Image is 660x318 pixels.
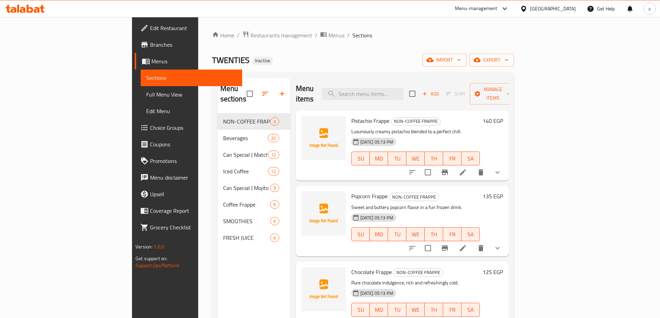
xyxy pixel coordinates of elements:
a: Branches [135,36,242,53]
img: Pistachio Frappe [301,116,346,160]
span: Sections [146,74,237,82]
button: WE [406,152,425,165]
span: Pistachio Frappe [351,116,389,126]
span: [DATE] 05:13 PM [358,215,396,221]
span: FRESH JUICE [223,234,271,242]
span: Popcorn Frappe [351,191,388,201]
div: Iced Coffee12 [218,163,290,180]
button: Add section [274,85,290,102]
span: TH [428,229,440,239]
div: Can Special ( Mojito )9 [218,180,290,196]
span: NON-COFFEE FRAPPE [389,193,439,201]
a: Sections [141,70,242,86]
span: SA [464,229,477,239]
a: Promotions [135,153,242,169]
button: delete [473,240,489,256]
nav: Menu sections [218,110,290,249]
a: Coupons [135,136,242,153]
button: WE [406,227,425,241]
div: [GEOGRAPHIC_DATA] [530,5,576,12]
button: show more [489,164,506,181]
button: Manage items [470,83,516,105]
p: Pure chocolate indulgence, rich and refreshingly cold. [351,279,480,287]
span: 1.0.0 [153,242,164,251]
a: Menus [320,31,344,40]
button: FR [443,303,461,317]
span: Add [421,90,440,98]
li: / [315,31,317,39]
a: Grocery Checklist [135,219,242,236]
span: Coffee Frappe [223,200,271,209]
span: NON-COFFEE FRAPPE [223,117,271,126]
span: Inactive [252,58,273,64]
div: items [270,234,279,242]
button: Add [420,89,442,99]
div: Beverages20 [218,130,290,146]
span: Restaurants management [250,31,312,39]
span: Iced Coffee [223,167,268,175]
span: 20 [268,135,279,142]
button: TU [388,227,406,241]
button: export [469,54,514,66]
span: TU [391,154,404,164]
span: SU [354,229,367,239]
div: Coffee Frappe6 [218,196,290,213]
button: SU [351,152,370,165]
span: 3 [271,118,279,125]
button: SA [461,227,480,241]
span: WE [409,305,422,315]
span: 6 [271,235,279,241]
span: Beverages [223,134,268,142]
button: TH [425,303,443,317]
button: Branch-specific-item [437,164,453,181]
span: Manage items [475,85,511,102]
span: Coverage Report [150,207,237,215]
span: SA [464,305,477,315]
span: 6 [271,201,279,208]
div: Can Special ( Mojito ) [223,184,271,192]
button: MO [370,227,388,241]
a: Edit menu item [459,244,467,252]
button: TH [425,152,443,165]
div: items [268,151,279,159]
button: MO [370,303,388,317]
button: delete [473,164,489,181]
span: 12 [268,168,279,175]
p: Sweet and buttery popcorn flavor in a fun frozen drink. [351,203,480,212]
span: Menu disclaimer [150,173,237,182]
button: sort-choices [404,164,421,181]
a: Edit menu item [459,168,467,176]
span: Add item [420,89,442,99]
a: Edit Restaurant [135,20,242,36]
a: Upsell [135,186,242,202]
button: TU [388,303,406,317]
span: Edit Menu [146,107,237,115]
span: TH [428,305,440,315]
div: Can Special ( Matcha Garden )12 [218,146,290,163]
button: TH [425,227,443,241]
span: a [648,5,651,12]
span: Menus [151,57,237,65]
span: 9 [271,185,279,191]
button: TU [388,152,406,165]
span: Can Special ( Matcha Garden ) [223,151,268,159]
span: NON-COFFEE FRAPPE [394,269,443,276]
span: Edit Restaurant [150,24,237,32]
span: Select to update [421,241,435,255]
span: Select section first [442,89,470,99]
h6: 135 EGP [483,191,503,201]
a: Restaurants management [242,31,312,40]
span: FR [446,305,459,315]
button: MO [370,152,388,165]
span: Select to update [421,165,435,180]
span: TH [428,154,440,164]
a: Edit Menu [141,103,242,119]
button: sort-choices [404,240,421,256]
img: Chocolate Frappe [301,267,346,311]
button: SA [461,303,480,317]
span: Upsell [150,190,237,198]
img: Popcorn Frappe [301,191,346,236]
